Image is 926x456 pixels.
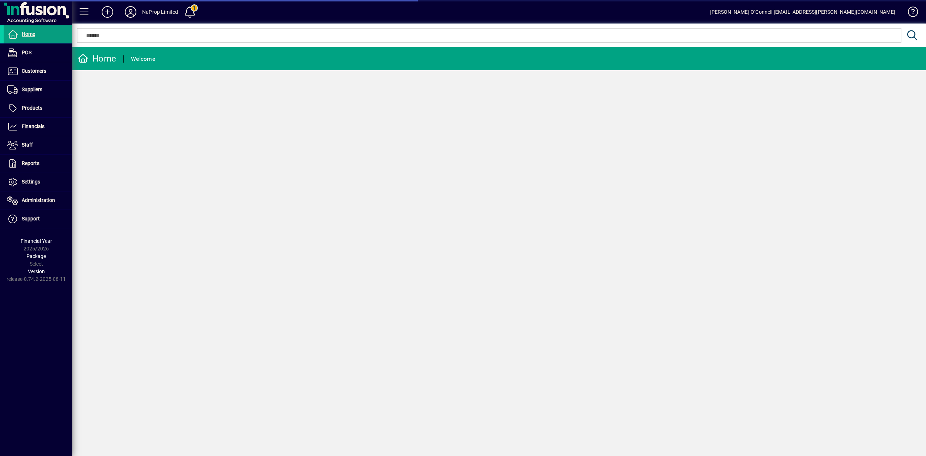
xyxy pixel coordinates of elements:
[4,210,72,228] a: Support
[22,160,39,166] span: Reports
[28,269,45,274] span: Version
[22,86,42,92] span: Suppliers
[4,173,72,191] a: Settings
[119,5,142,18] button: Profile
[22,105,42,111] span: Products
[21,238,52,244] span: Financial Year
[4,118,72,136] a: Financials
[22,50,31,55] span: POS
[4,136,72,154] a: Staff
[22,31,35,37] span: Home
[22,197,55,203] span: Administration
[26,253,46,259] span: Package
[78,53,116,64] div: Home
[22,216,40,221] span: Support
[710,6,895,18] div: [PERSON_NAME] O''Connell [EMAIL_ADDRESS][PERSON_NAME][DOMAIN_NAME]
[22,68,46,74] span: Customers
[902,1,917,25] a: Knowledge Base
[4,62,72,80] a: Customers
[4,191,72,210] a: Administration
[4,99,72,117] a: Products
[4,81,72,99] a: Suppliers
[131,53,155,65] div: Welcome
[4,44,72,62] a: POS
[22,142,33,148] span: Staff
[22,123,44,129] span: Financials
[4,155,72,173] a: Reports
[22,179,40,185] span: Settings
[96,5,119,18] button: Add
[142,6,178,18] div: NuProp Limited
